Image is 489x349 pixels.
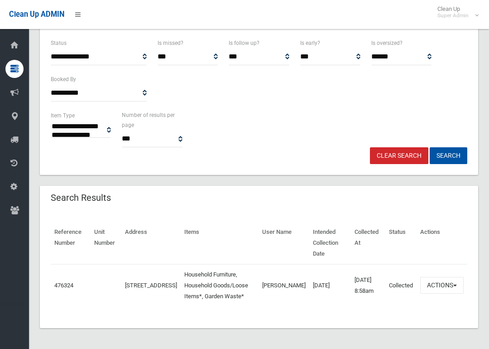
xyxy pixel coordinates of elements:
[433,5,478,19] span: Clean Up
[370,147,428,164] a: Clear Search
[121,222,181,264] th: Address
[51,222,91,264] th: Reference Number
[430,147,467,164] button: Search
[309,222,351,264] th: Intended Collection Date
[300,38,320,48] label: Is early?
[125,282,177,289] a: [STREET_ADDRESS]
[420,277,464,294] button: Actions
[40,189,122,207] header: Search Results
[9,10,64,19] span: Clean Up ADMIN
[229,38,259,48] label: Is follow up?
[51,38,67,48] label: Status
[51,74,76,84] label: Booked By
[259,264,309,306] td: [PERSON_NAME]
[437,12,469,19] small: Super Admin
[259,222,309,264] th: User Name
[181,222,258,264] th: Items
[417,222,467,264] th: Actions
[371,38,403,48] label: Is oversized?
[122,110,182,130] label: Number of results per page
[54,282,73,289] a: 476324
[158,38,183,48] label: Is missed?
[91,222,121,264] th: Unit Number
[351,264,385,306] td: [DATE] 8:58am
[181,264,258,306] td: Household Furniture, Household Goods/Loose Items*, Garden Waste*
[385,222,417,264] th: Status
[351,222,385,264] th: Collected At
[309,264,351,306] td: [DATE]
[385,264,417,306] td: Collected
[51,111,75,121] label: Item Type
